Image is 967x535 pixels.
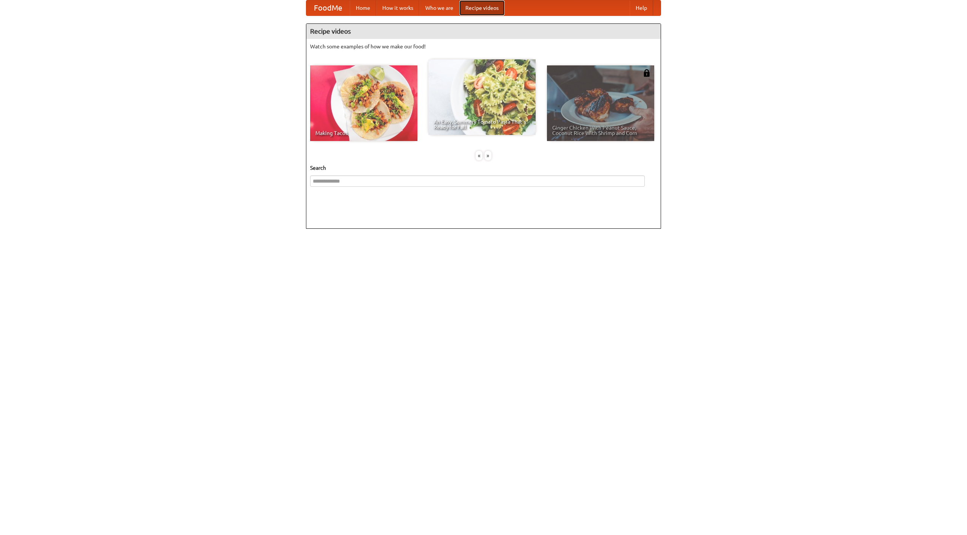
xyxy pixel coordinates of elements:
a: Who we are [419,0,459,16]
p: Watch some examples of how we make our food! [310,43,657,50]
h5: Search [310,164,657,172]
span: Making Tacos [315,130,412,136]
div: « [476,151,482,160]
img: 483408.png [643,69,650,77]
a: Recipe videos [459,0,505,16]
a: Help [630,0,653,16]
span: An Easy, Summery Tomato Pasta That's Ready for Fall [434,119,530,130]
h4: Recipe videos [306,24,661,39]
a: How it works [376,0,419,16]
a: FoodMe [306,0,350,16]
a: An Easy, Summery Tomato Pasta That's Ready for Fall [428,59,536,135]
a: Making Tacos [310,65,417,141]
a: Home [350,0,376,16]
div: » [485,151,491,160]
